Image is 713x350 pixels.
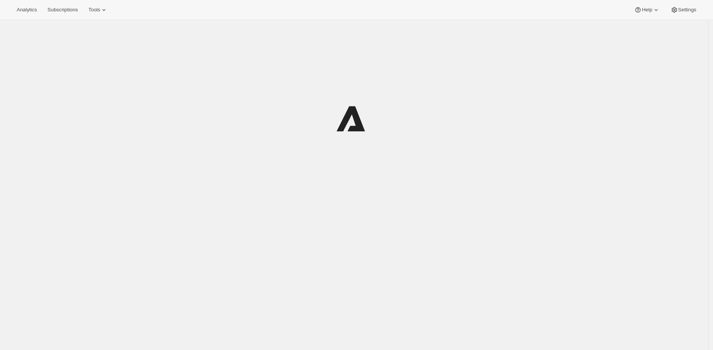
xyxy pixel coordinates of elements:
span: Settings [678,7,696,13]
button: Help [630,5,664,15]
span: Subscriptions [47,7,78,13]
button: Settings [666,5,701,15]
button: Analytics [12,5,41,15]
span: Analytics [17,7,37,13]
button: Subscriptions [43,5,82,15]
span: Tools [88,7,100,13]
button: Tools [84,5,112,15]
span: Help [642,7,652,13]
